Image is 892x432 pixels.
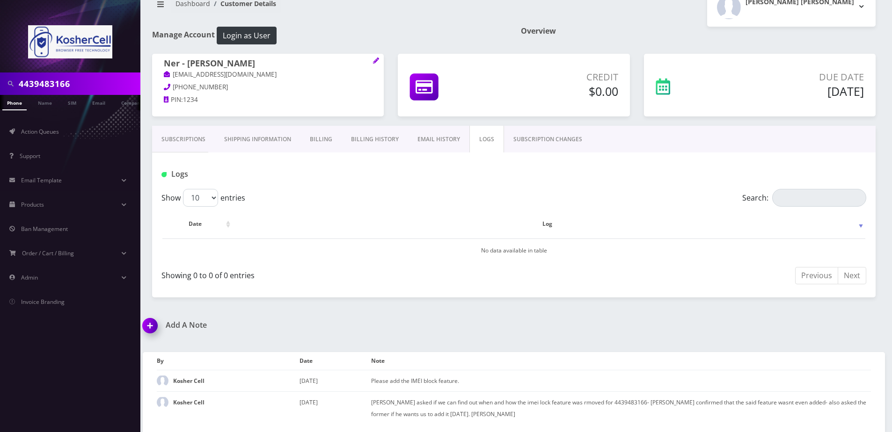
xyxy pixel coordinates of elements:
[161,189,245,207] label: Show entries
[164,58,372,70] h1: Ner - [PERSON_NAME]
[161,170,387,179] h1: Logs
[342,126,408,153] a: Billing History
[21,225,68,233] span: Ban Management
[234,210,865,238] th: Log: activate to sort column ascending
[117,95,148,109] a: Company
[88,95,110,109] a: Email
[173,398,205,406] strong: Kosher Cell
[408,126,469,153] a: EMAIL HISTORY
[19,75,138,93] input: Search in Company
[21,274,38,281] span: Admin
[164,70,277,79] a: [EMAIL_ADDRESS][DOMAIN_NAME]
[152,126,215,153] a: Subscriptions
[20,152,40,160] span: Support
[152,27,507,44] h1: Manage Account
[215,29,277,40] a: Login as User
[143,321,507,330] a: Add A Note
[371,352,871,370] th: Note
[521,27,876,36] h1: Overview
[502,70,618,84] p: Credit
[28,25,112,58] img: KosherCell
[300,352,371,370] th: Date
[504,126,592,153] a: SUBSCRIPTION CHANGES
[217,27,277,44] button: Login as User
[21,298,65,306] span: Invoice Branding
[730,70,864,84] p: Due Date
[469,126,504,153] a: LOGS
[371,391,871,425] td: [PERSON_NAME] asked if we can find out when and how the imei lock feature was rmoved for 44394831...
[742,189,866,207] label: Search:
[300,391,371,425] td: [DATE]
[21,201,44,209] span: Products
[33,95,57,109] a: Name
[183,189,218,207] select: Showentries
[173,83,228,91] span: [PHONE_NUMBER]
[795,267,838,284] a: Previous
[772,189,866,207] input: Search:
[300,370,371,391] td: [DATE]
[162,238,865,262] td: No data available in table
[21,128,59,136] span: Action Queues
[730,84,864,98] h5: [DATE]
[21,176,62,184] span: Email Template
[164,95,183,105] a: PIN:
[63,95,81,109] a: SIM
[838,267,866,284] a: Next
[157,352,300,370] th: By
[300,126,342,153] a: Billing
[162,210,233,238] th: Date: activate to sort column ascending
[2,95,27,110] a: Phone
[215,126,300,153] a: Shipping Information
[502,84,618,98] h5: $0.00
[183,95,198,104] span: 1234
[22,249,74,257] span: Order / Cart / Billing
[371,370,871,391] td: Please add the IMEI block feature.
[173,377,205,385] strong: Kosher Cell
[161,266,448,281] div: Showing 0 to 0 of 0 entries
